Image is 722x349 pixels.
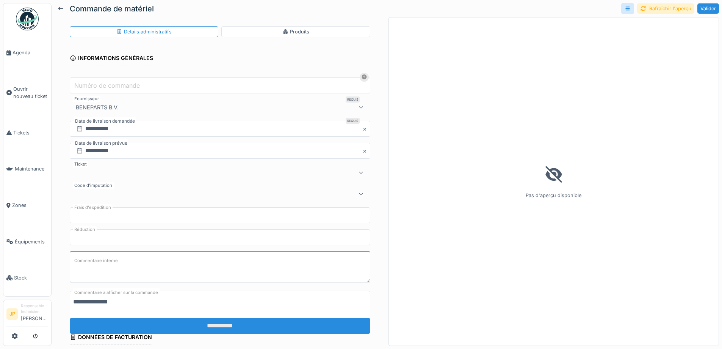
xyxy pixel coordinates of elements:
[6,303,48,327] a: JP Responsable technicien[PERSON_NAME]
[73,204,113,211] label: Frais d'expédition
[637,3,694,14] div: Rafraîchir l'aperçu
[3,71,51,115] a: Ouvrir nouveau ticket
[15,238,48,245] span: Équipements
[74,139,128,147] label: Date de livraison prévue
[6,308,18,320] li: JP
[388,17,719,346] div: Pas d'aperçu disponible
[14,274,48,281] span: Stock
[3,115,51,151] a: Tickets
[74,117,136,125] label: Date de livraison demandée
[3,187,51,224] a: Zones
[70,52,153,65] div: Informations générales
[73,81,141,90] label: Numéro de commande
[13,129,48,136] span: Tickets
[21,303,48,325] li: [PERSON_NAME]
[21,303,48,315] div: Responsable technicien
[346,96,360,103] div: Requis
[73,96,100,102] label: Fournisseur
[12,202,48,209] span: Zones
[70,4,154,13] h5: Commande de matériel
[362,121,370,137] button: Close
[15,165,48,172] span: Maintenance
[697,3,719,14] div: Valider
[3,224,51,260] a: Équipements
[3,151,51,187] a: Maintenance
[73,161,88,167] label: Ticket
[346,118,360,124] div: Requis
[73,226,97,233] label: Réduction
[362,143,370,159] button: Close
[116,28,172,35] div: Détails administratifs
[73,103,122,112] div: BENEPARTS B.V.
[13,49,48,56] span: Agenda
[3,260,51,296] a: Stock
[73,182,114,189] label: Code d'imputation
[13,85,48,100] span: Ouvrir nouveau ticket
[73,256,119,265] label: Commentaire interne
[282,28,309,35] div: Produits
[3,35,51,71] a: Agenda
[16,8,39,30] img: Badge_color-CXgf-gQk.svg
[73,288,160,297] label: Commentaire à afficher sur la commande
